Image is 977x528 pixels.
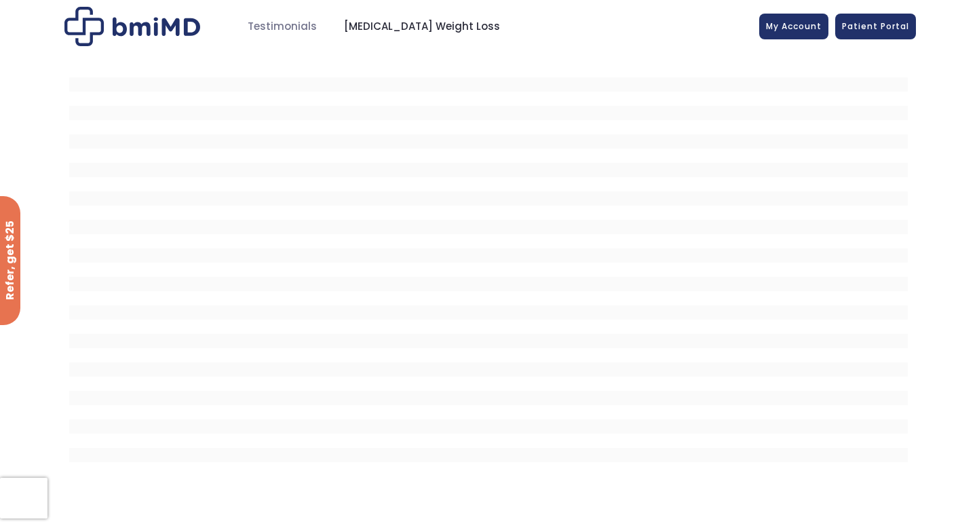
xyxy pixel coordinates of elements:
iframe: To enrich screen reader interactions, please activate Accessibility in Grammarly extension settings [69,63,908,470]
iframe: Sign Up via Text for Offers [11,476,157,517]
span: Patient Portal [842,20,909,32]
img: Patient Messaging Portal [64,7,200,46]
a: Testimonials [234,14,330,40]
a: [MEDICAL_DATA] Weight Loss [330,14,514,40]
a: Patient Portal [835,14,916,39]
span: [MEDICAL_DATA] Weight Loss [344,19,500,35]
span: My Account [766,20,822,32]
a: My Account [759,14,828,39]
span: Testimonials [248,19,317,35]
